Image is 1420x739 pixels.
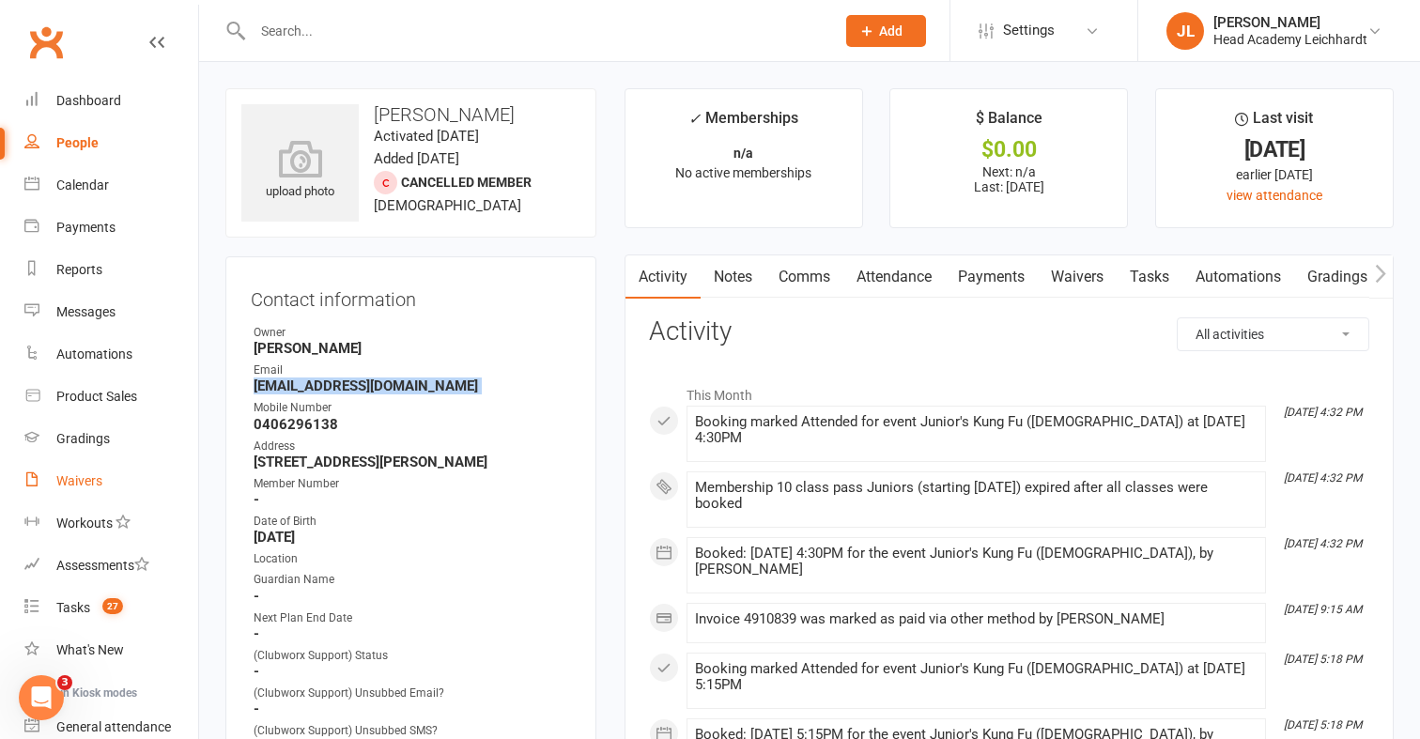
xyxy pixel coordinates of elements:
input: Search... [247,18,822,44]
i: [DATE] 5:18 PM [1284,718,1362,731]
i: [DATE] 4:32 PM [1284,406,1362,419]
div: Location [254,550,571,568]
a: Assessments [24,545,198,587]
div: People [56,135,99,150]
span: No active memberships [675,165,811,180]
a: Activity [625,255,701,299]
div: Calendar [56,177,109,192]
span: Settings [1003,9,1055,52]
div: [DATE] [1173,140,1376,160]
h3: Contact information [251,282,571,310]
div: Workouts [56,516,113,531]
i: [DATE] 4:32 PM [1284,537,1362,550]
a: Payments [945,255,1038,299]
div: Next Plan End Date [254,609,571,627]
a: Waivers [24,460,198,502]
strong: n/a [733,146,753,161]
div: Booked: [DATE] 4:30PM for the event Junior's Kung Fu ([DEMOGRAPHIC_DATA]), by [PERSON_NAME] [695,546,1258,577]
time: Added [DATE] [374,150,459,167]
div: Email [254,362,571,379]
div: $0.00 [907,140,1110,160]
a: Comms [765,255,843,299]
div: Head Academy Leichhardt [1213,31,1367,48]
li: This Month [649,376,1369,406]
iframe: Intercom live chat [19,675,64,720]
a: view attendance [1227,188,1322,203]
div: Memberships [688,106,798,141]
i: [DATE] 5:18 PM [1284,653,1362,666]
strong: [PERSON_NAME] [254,340,571,357]
a: Payments [24,207,198,249]
a: Calendar [24,164,198,207]
a: Automations [24,333,198,376]
div: upload photo [241,140,359,202]
div: Booking marked Attended for event Junior's Kung Fu ([DEMOGRAPHIC_DATA]) at [DATE] 4:30PM [695,414,1258,446]
h3: [PERSON_NAME] [241,104,580,125]
a: Clubworx [23,19,69,66]
a: Dashboard [24,80,198,122]
a: Automations [1182,255,1294,299]
div: Member Number [254,475,571,493]
div: Reports [56,262,102,277]
div: Guardian Name [254,571,571,589]
a: Tasks 27 [24,587,198,629]
i: [DATE] 9:15 AM [1284,603,1362,616]
i: [DATE] 4:32 PM [1284,471,1362,485]
strong: [EMAIL_ADDRESS][DOMAIN_NAME] [254,377,571,394]
strong: - [254,491,571,508]
div: Date of Birth [254,513,571,531]
h3: Activity [649,317,1369,346]
button: Add [846,15,926,47]
a: Messages [24,291,198,333]
strong: 0406296138 [254,416,571,433]
div: Booking marked Attended for event Junior's Kung Fu ([DEMOGRAPHIC_DATA]) at [DATE] 5:15PM [695,661,1258,693]
div: Tasks [56,600,90,615]
div: Address [254,438,571,455]
strong: - [254,701,571,717]
div: Last visit [1235,106,1313,140]
strong: [DATE] [254,529,571,546]
div: Product Sales [56,389,137,404]
div: [PERSON_NAME] [1213,14,1367,31]
span: 3 [57,675,72,690]
a: Waivers [1038,255,1117,299]
span: Cancelled member [401,175,532,190]
div: General attendance [56,719,171,734]
a: What's New [24,629,198,671]
div: earlier [DATE] [1173,164,1376,185]
strong: - [254,588,571,605]
a: Attendance [843,255,945,299]
div: Assessments [56,558,149,573]
span: Add [879,23,903,38]
div: Owner [254,324,571,342]
div: Mobile Number [254,399,571,417]
div: JL [1166,12,1204,50]
a: Reports [24,249,198,291]
a: Notes [701,255,765,299]
div: Membership 10 class pass Juniors (starting [DATE]) expired after all classes were booked [695,480,1258,512]
div: What's New [56,642,124,657]
strong: - [254,663,571,680]
time: Activated [DATE] [374,128,479,145]
a: Workouts [24,502,198,545]
a: Product Sales [24,376,198,418]
div: (Clubworx Support) Status [254,647,571,665]
div: Payments [56,220,116,235]
div: Automations [56,346,132,362]
div: Waivers [56,473,102,488]
div: Messages [56,304,116,319]
strong: - [254,625,571,642]
p: Next: n/a Last: [DATE] [907,164,1110,194]
a: Tasks [1117,255,1182,299]
div: Dashboard [56,93,121,108]
i: ✓ [688,110,701,128]
span: [DEMOGRAPHIC_DATA] [374,197,521,214]
div: Invoice 4910839 was marked as paid via other method by [PERSON_NAME] [695,611,1258,627]
strong: [STREET_ADDRESS][PERSON_NAME] [254,454,571,470]
div: $ Balance [976,106,1042,140]
a: Gradings [24,418,198,460]
div: Gradings [56,431,110,446]
div: (Clubworx Support) Unsubbed Email? [254,685,571,702]
span: 27 [102,598,123,614]
a: People [24,122,198,164]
